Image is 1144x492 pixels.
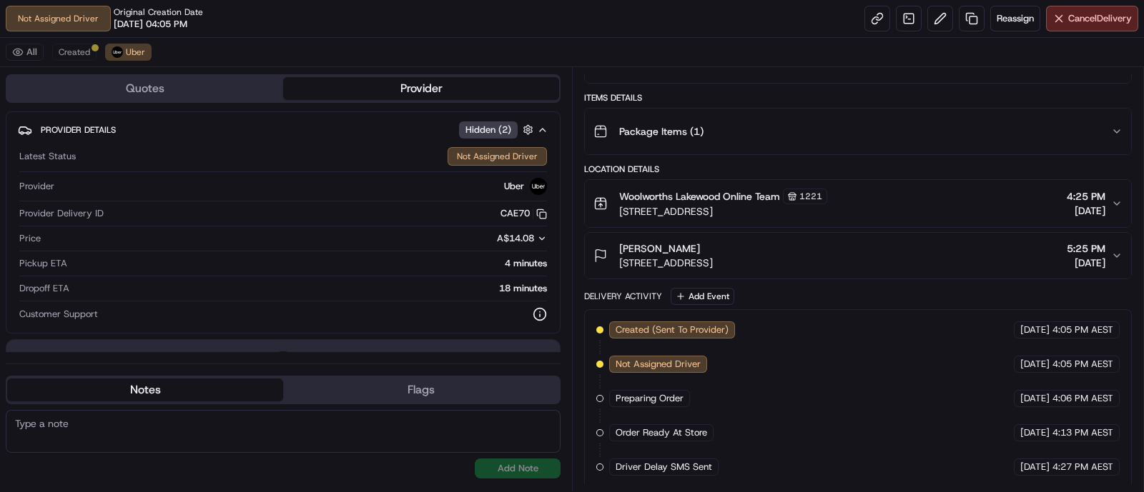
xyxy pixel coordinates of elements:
span: [DATE] [1020,323,1050,336]
span: [STREET_ADDRESS] [619,256,713,270]
span: [DATE] [1067,256,1105,270]
span: 5:25 PM [1067,241,1105,256]
span: Reassign [997,12,1034,25]
button: Package Items (1) [585,109,1131,154]
div: Location Details [584,164,1132,175]
img: uber-new-logo.jpeg [530,178,547,195]
span: Uber [126,46,145,58]
button: Provider [283,77,559,100]
span: [DATE] 04:05 PM [114,18,187,31]
button: All [6,44,44,61]
span: 4:05 PM AEST [1052,323,1113,336]
button: A$14.08 [421,232,547,245]
button: Created [52,44,97,61]
span: Price [19,232,41,245]
span: Created (Sent To Provider) [616,323,729,336]
span: Dropoff ETA [19,282,69,295]
span: Driver Delay SMS Sent [616,461,712,473]
span: Package Items ( 1 ) [619,124,704,139]
div: Items Details [584,92,1132,104]
button: Uber [105,44,152,61]
span: Created [59,46,90,58]
span: Provider Delivery ID [19,207,104,220]
span: 4:13 PM AEST [1052,426,1113,439]
span: [PERSON_NAME] [619,241,700,256]
button: Woolworths Lakewood Online Team1221[STREET_ADDRESS]4:25 PM[DATE] [585,180,1131,227]
span: Customer Support [19,308,98,321]
img: uber-new-logo.jpeg [112,46,123,58]
div: Delivery Activity [584,291,662,302]
span: [DATE] [1020,426,1050,439]
button: Hidden (2) [459,121,537,139]
span: Provider Details [41,124,116,136]
span: Not Assigned Driver [616,358,701,371]
span: Preparing Order [616,392,684,405]
button: [PERSON_NAME][STREET_ADDRESS]5:25 PM[DATE] [585,233,1131,278]
span: [DATE] [1020,392,1050,405]
span: Cancel Delivery [1068,12,1132,25]
span: Latest Status [19,150,76,163]
button: Quotes [7,77,283,100]
span: A$14.08 [497,232,534,244]
button: Notes [7,378,283,401]
span: Pickup ETA [19,257,67,270]
button: CAE70 [500,207,547,220]
span: Hidden ( 2 ) [465,124,511,136]
span: 4:06 PM AEST [1052,392,1113,405]
button: Add Event [671,288,734,305]
span: 1221 [799,191,822,202]
span: Uber [504,180,524,193]
button: Reassign [990,6,1040,31]
span: 4:27 PM AEST [1052,461,1113,473]
span: Order Ready At Store [616,426,707,439]
button: Provider DetailsHidden (2) [18,118,548,141]
span: Woolworths Lakewood Online Team [619,189,780,204]
span: 4:05 PM AEST [1052,358,1113,371]
span: [DATE] [1020,358,1050,371]
button: Flags [283,378,559,401]
span: [DATE] [1020,461,1050,473]
button: CancelDelivery [1046,6,1138,31]
span: [STREET_ADDRESS] [619,204,827,219]
span: Original Creation Date [114,6,203,18]
span: [DATE] [1067,204,1105,218]
span: 4:25 PM [1067,189,1105,204]
span: Provider [19,180,54,193]
div: 4 minutes [73,257,547,270]
div: 18 minutes [75,282,547,295]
